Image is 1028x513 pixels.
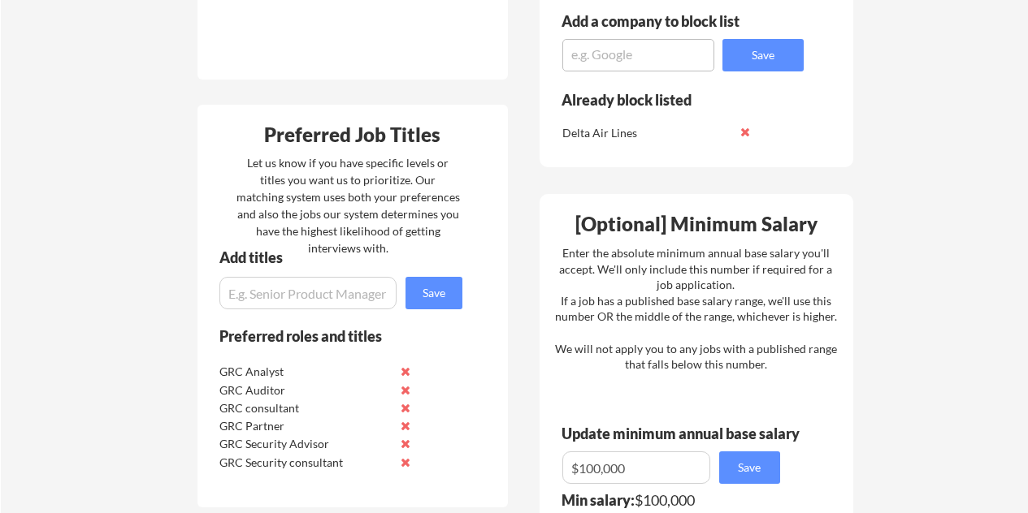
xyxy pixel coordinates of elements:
div: $100,000 [562,493,791,507]
div: GRC Partner [219,418,391,434]
div: Add titles [219,250,449,265]
div: Preferred Job Titles [202,125,504,144]
button: Save [722,39,804,71]
div: GRC Analyst [219,364,391,380]
input: E.g. Senior Product Manager [219,277,397,309]
button: Save [406,277,462,309]
div: Already block listed [562,93,782,107]
div: Enter the absolute minimum annual base salary you'll accept. We'll only include this number if re... [555,245,837,373]
div: GRC consultant [219,400,391,416]
div: Add a company to block list [562,14,765,28]
div: GRC Security Advisor [219,436,391,452]
strong: Min salary: [562,491,635,509]
div: Update minimum annual base salary [562,426,805,441]
div: Delta Air Lines [562,125,734,141]
div: GRC Security consultant [219,455,391,471]
div: [Optional] Minimum Salary [545,214,848,234]
div: Let us know if you have specific levels or titles you want us to prioritize. Our matching system ... [236,154,460,256]
div: Preferred roles and titles [219,329,440,343]
button: Save [719,451,780,484]
div: GRC Auditor [219,382,391,399]
input: E.g. $100,000 [562,451,710,484]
